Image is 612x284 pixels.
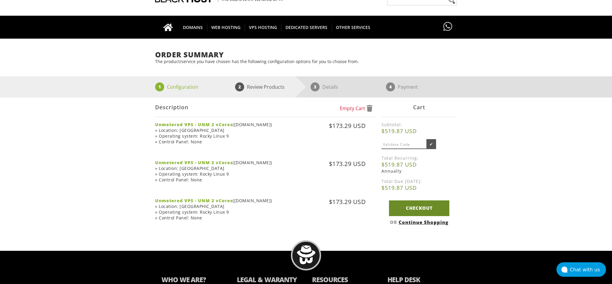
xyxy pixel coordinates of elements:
[278,122,366,142] div: $173.29 USD
[570,267,606,273] div: Chat with us
[340,105,372,112] a: Empty Cart
[155,160,233,165] strong: Unmetered VPS - UNM 2 vCores
[278,198,366,219] div: $173.29 USD
[155,160,276,183] div: ([DOMAIN_NAME]) » Location: [GEOGRAPHIC_DATA] » Operating system: Rocky Linux 9 » Control Panel: ...
[155,51,457,59] h1: Order Summary
[179,23,207,31] span: DOMAINS
[389,200,449,216] a: Checkout
[381,97,457,117] div: Cart
[155,82,164,91] span: 1
[381,122,457,127] label: Subtotal:
[167,82,198,91] p: Configuration
[207,16,245,39] a: WEB HOSTING
[297,245,316,264] img: BlackHOST mascont, Blacky.
[426,139,436,149] input: ✔
[278,160,366,180] div: $173.29 USD
[332,16,375,39] a: OTHER SERVICES
[381,140,427,149] input: Validate Code
[311,82,320,91] span: 3
[245,16,282,39] a: VPS HOSTING
[155,198,276,221] div: ([DOMAIN_NAME]) » Location: [GEOGRAPHIC_DATA] » Operating system: Rocky Linux 9 » Control Panel: ...
[442,16,454,38] a: Have questions?
[281,16,332,39] a: DEDICATED SERVERS
[381,127,457,135] b: $519.87 USD
[332,23,375,31] span: OTHER SERVICES
[235,82,244,91] span: 2
[381,155,457,161] label: Total Recurring:
[155,59,457,64] p: The product/service you have chosen has the following configuration options for you to choose from.
[381,219,457,225] div: OR
[155,97,375,117] div: Description
[399,219,448,225] a: Continue Shopping
[207,23,245,31] span: WEB HOSTING
[381,178,457,184] label: Total Due [DATE]:
[381,161,457,168] b: $519.87 USD
[155,122,276,145] div: ([DOMAIN_NAME]) » Location: [GEOGRAPHIC_DATA] » Operating system: Rocky Linux 9 » Control Panel: ...
[245,23,282,31] span: VPS HOSTING
[398,82,418,91] p: Payment
[281,23,332,31] span: DEDICATED SERVERS
[556,262,606,277] button: Chat with us
[322,82,338,91] p: Details
[247,82,285,91] p: Review Products
[381,184,457,191] b: $519.87 USD
[157,16,179,39] a: Go to homepage
[179,16,207,39] a: DOMAINS
[155,198,233,203] strong: Unmetered VPS - UNM 2 vCores
[155,122,233,127] strong: Unmetered VPS - UNM 2 vCores
[386,82,395,91] span: 4
[381,168,402,174] span: Annually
